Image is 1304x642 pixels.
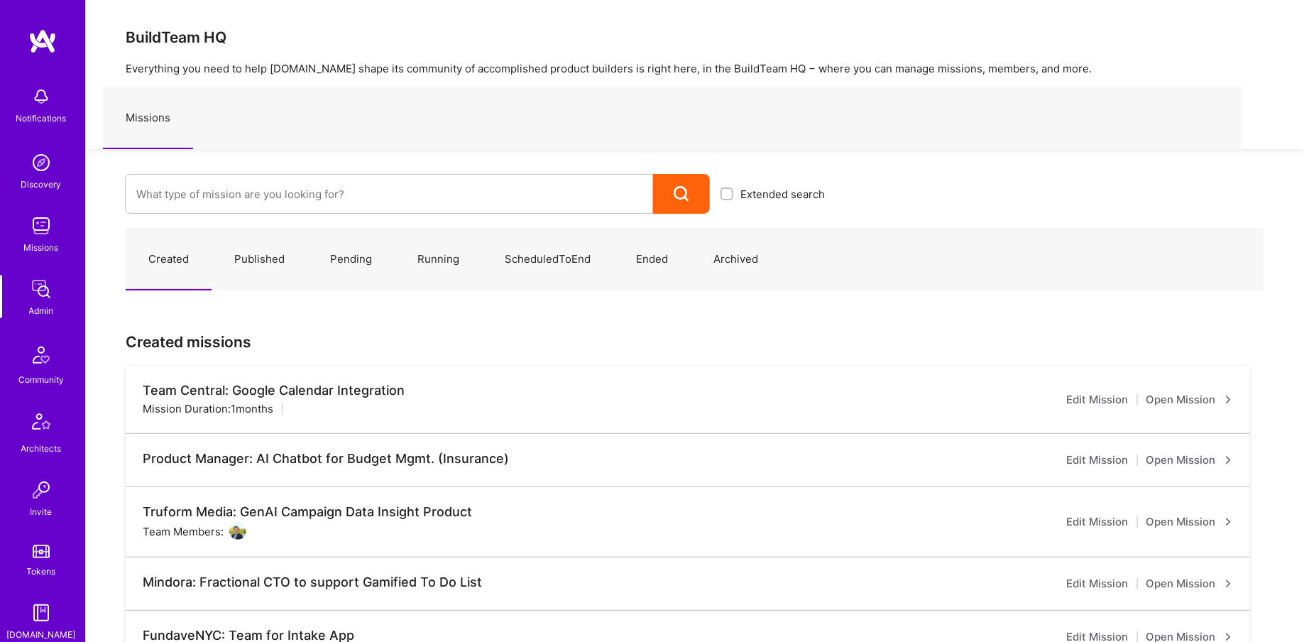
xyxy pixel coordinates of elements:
[613,229,691,290] a: Ended
[740,187,825,202] span: Extended search
[21,441,62,456] div: Architects
[28,28,57,54] img: logo
[1146,575,1233,592] a: Open Mission
[307,229,395,290] a: Pending
[1067,391,1129,408] a: Edit Mission
[229,523,246,540] img: User Avatar
[1224,396,1233,404] i: icon ArrowRight
[1067,452,1129,469] a: Edit Mission
[143,451,509,467] div: Product Manager: AI Chatbot for Budget Mgmt. (Insurance)
[126,229,212,290] a: Created
[31,504,53,519] div: Invite
[24,240,59,255] div: Missions
[143,523,246,540] div: Team Members:
[27,148,55,177] img: discovery
[27,82,55,111] img: bell
[1146,452,1233,469] a: Open Mission
[1224,633,1233,641] i: icon ArrowRight
[143,401,273,416] div: Mission Duration: 1 months
[126,333,1264,351] h3: Created missions
[1067,575,1129,592] a: Edit Mission
[29,303,54,318] div: Admin
[691,229,781,290] a: Archived
[18,372,64,387] div: Community
[21,177,62,192] div: Discovery
[482,229,613,290] a: ScheduledToEnd
[103,87,193,149] a: Missions
[27,212,55,240] img: teamwork
[212,229,307,290] a: Published
[1224,580,1233,588] i: icon ArrowRight
[33,545,50,558] img: tokens
[143,383,405,398] div: Team Central: Google Calendar Integration
[24,407,58,441] img: Architects
[27,275,55,303] img: admin teamwork
[143,504,472,520] div: Truform Media: GenAI Campaign Data Insight Product
[16,111,67,126] div: Notifications
[27,476,55,504] img: Invite
[1146,513,1233,531] a: Open Mission
[674,186,690,202] i: icon Search
[27,599,55,627] img: guide book
[1224,518,1233,526] i: icon ArrowRight
[1146,391,1233,408] a: Open Mission
[27,564,56,579] div: Tokens
[126,28,1264,46] h3: BuildTeam HQ
[1067,513,1129,531] a: Edit Mission
[136,176,642,212] input: What type of mission are you looking for?
[24,338,58,372] img: Community
[395,229,482,290] a: Running
[1224,456,1233,464] i: icon ArrowRight
[126,61,1264,76] p: Everything you need to help [DOMAIN_NAME] shape its community of accomplished product builders is...
[143,575,482,590] div: Mindora: Fractional CTO to support Gamified To Do List
[7,627,76,642] div: [DOMAIN_NAME]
